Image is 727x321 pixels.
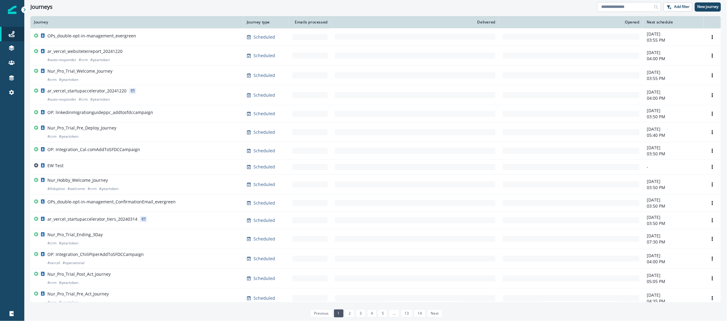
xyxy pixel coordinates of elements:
[647,239,700,245] p: 07:30 PM
[647,197,700,203] p: [DATE]
[253,295,275,301] p: Scheduled
[47,232,103,238] p: Nur_Pro_Trial_Ending_3Day
[345,309,354,317] a: Page 2
[708,162,717,171] button: Options
[647,50,700,56] p: [DATE]
[253,181,275,188] p: Scheduled
[356,309,365,317] a: Page 3
[47,88,126,94] p: ar_vercel_startupaccelerator_20241220
[47,260,60,266] p: # vercel
[708,33,717,42] button: Options
[647,253,700,259] p: [DATE]
[59,280,78,286] p: # yeartoken
[30,268,721,288] a: Nur_Pro_Trial_Post_Act_Journey#crm#yeartokenScheduled-[DATE]05:05 PMOptions
[253,111,275,117] p: Scheduled
[30,4,53,10] h1: Journeys
[247,20,285,25] div: Journey type
[647,278,700,285] p: 05:05 PM
[47,109,153,116] p: OP: linkedinmigrationguideppc_addtosfdccampaign
[30,65,721,85] a: Nur_Pro_Trial_Welcome_Journey#crm#yeartokenScheduled-[DATE]03:55 PMOptions
[30,159,721,174] a: EW TestScheduled--Options
[47,216,137,222] p: ar_vercel_startupaccelerator_tiers_20240314
[30,212,721,229] a: ar_vercel_startupaccelerator_tiers_20240314Scheduled-[DATE]03:50 PMOptions
[59,77,78,83] p: # yeartoken
[30,194,721,212] a: OPs_double-opt-in-management_ConfirmationEmail_evergreenScheduled-[DATE]03:50 PMOptions
[253,148,275,154] p: Scheduled
[414,309,426,317] a: Page 14
[253,92,275,98] p: Scheduled
[79,96,88,102] p: # crm
[647,75,700,81] p: 03:55 PM
[647,233,700,239] p: [DATE]
[99,186,119,192] p: # yeartoken
[647,31,700,37] p: [DATE]
[647,95,700,101] p: 04:00 PM
[30,142,721,159] a: OP: Integration_Cal.comAddToSFDCCampaignScheduled-[DATE]03:50 PMOptions
[253,129,275,135] p: Scheduled
[47,291,109,297] p: Nur_Pro_Trial_Pre_Act_Journey
[647,178,700,185] p: [DATE]
[647,203,700,209] p: 03:50 PM
[253,72,275,78] p: Scheduled
[67,186,85,192] p: # welcome
[47,299,57,305] p: # crm
[30,288,721,308] a: Nur_Pro_Trial_Pre_Act_Journey#crm#yeartokenScheduled-[DATE]04:35 PMOptions
[47,77,57,83] p: # crm
[697,5,718,9] p: New journey
[253,34,275,40] p: Scheduled
[335,20,495,25] div: Delivered
[253,275,275,281] p: Scheduled
[401,309,412,317] a: Page 13
[47,68,112,74] p: Nur_Pro_Trial_Welcome_Journey
[30,229,721,249] a: Nur_Pro_Trial_Ending_3Day#crm#yeartokenScheduled-[DATE]07:30 PMOptions
[708,91,717,100] button: Options
[47,271,111,277] p: Nur_Pro_Trial_Post_Act_Journey
[647,220,700,226] p: 03:50 PM
[47,186,65,192] p: # Adoption
[389,309,399,317] a: Jump forward
[708,128,717,137] button: Options
[47,163,64,169] p: EW Test
[647,114,700,120] p: 03:50 PM
[30,105,721,122] a: OP: linkedinmigrationguideppc_addtosfdccampaignScheduled-[DATE]03:50 PMOptions
[47,177,108,183] p: Nur_Hobby_Welcome_Journey
[47,251,144,257] p: OP: Integration_ChiliPiperAddToSFDCCampaign
[708,51,717,60] button: Options
[253,200,275,206] p: Scheduled
[47,48,122,54] p: ar_vercel_websiteteireport_20241220
[47,133,57,140] p: # crm
[708,294,717,303] button: Options
[708,234,717,243] button: Options
[663,2,692,12] button: Add filter
[647,132,700,138] p: 05:40 PM
[47,57,76,63] p: # auto-responder
[708,146,717,155] button: Options
[90,57,110,63] p: # yeartoken
[647,108,700,114] p: [DATE]
[30,28,721,46] a: OPs_double-opt-in-management_evergreenScheduled-[DATE]03:55 PMOptions
[647,272,700,278] p: [DATE]
[253,53,275,59] p: Scheduled
[88,186,97,192] p: # crm
[647,164,700,170] p: -
[647,56,700,62] p: 04:00 PM
[47,199,176,205] p: OPs_double-opt-in-management_ConfirmationEmail_evergreen
[647,185,700,191] p: 03:50 PM
[503,20,639,25] div: Opened
[30,249,721,268] a: OP: Integration_ChiliPiperAddToSFDCCampaign#vercel#operationalScheduled-[DATE]04:00 PMOptions
[253,236,275,242] p: Scheduled
[309,309,443,317] ul: Pagination
[253,217,275,223] p: Scheduled
[708,71,717,80] button: Options
[47,280,57,286] p: # crm
[708,198,717,208] button: Options
[30,174,721,194] a: Nur_Hobby_Welcome_Journey#Adoption#welcome#crm#yeartokenScheduled-[DATE]03:50 PMOptions
[647,292,700,298] p: [DATE]
[253,164,275,170] p: Scheduled
[674,5,690,9] p: Add filter
[34,20,239,25] div: Journey
[30,85,721,105] a: ar_vercel_startupaccelerator_20241220#auto-responder#crm#yeartokenScheduled-[DATE]04:00 PMOptions
[90,96,110,102] p: # yeartoken
[47,147,140,153] p: OP: Integration_Cal.comAddToSFDCCampaign
[647,20,700,25] div: Next schedule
